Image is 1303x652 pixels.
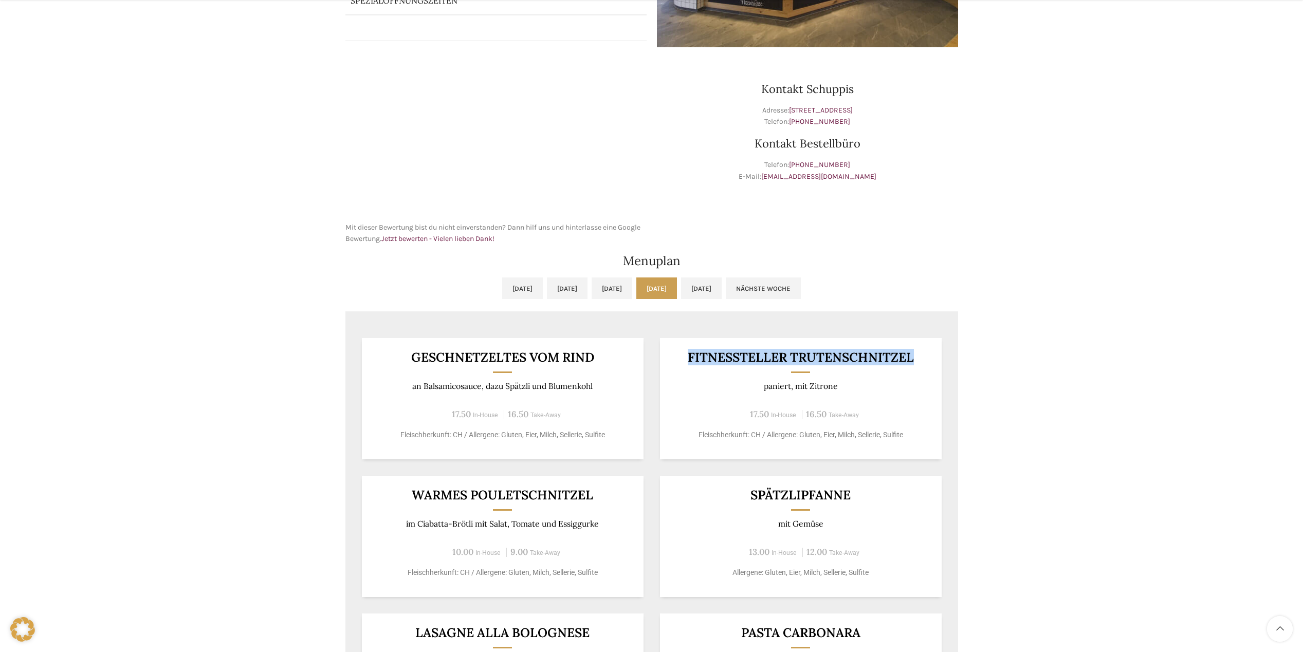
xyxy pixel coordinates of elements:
[789,160,850,169] a: [PHONE_NUMBER]
[374,430,631,440] p: Fleischherkunft: CH / Allergene: Gluten, Eier, Milch, Sellerie, Sulfite
[750,408,769,420] span: 17.50
[772,549,797,556] span: In-House
[381,234,494,243] a: Jetzt bewerten - Vielen lieben Dank!
[345,255,958,267] h2: Menuplan
[672,381,929,391] p: paniert, mit Zitrone
[672,430,929,440] p: Fleischherkunft: CH / Allergene: Gluten, Eier, Milch, Sellerie, Sulfite
[345,222,647,245] p: Mit dieser Bewertung bist du nicht einverstanden? Dann hilf uns und hinterlasse eine Google Bewer...
[374,489,631,501] h3: Warmes Pouletschnitzel
[789,117,850,126] a: [PHONE_NUMBER]
[547,277,588,299] a: [DATE]
[502,277,543,299] a: [DATE]
[510,546,528,557] span: 9.00
[672,351,929,364] h3: Fitnessteller Trutenschnitzel
[374,567,631,578] p: Fleischherkunft: CH / Allergene: Gluten, Milch, Sellerie, Sulfite
[657,105,958,128] p: Adresse: Telefon:
[761,172,876,181] a: [EMAIL_ADDRESS][DOMAIN_NAME]
[829,549,859,556] span: Take-Away
[452,408,471,420] span: 17.50
[345,58,647,212] iframe: schwyter schuppis
[374,626,631,639] h3: Lasagne alla Bolognese
[749,546,769,557] span: 13.00
[672,567,929,578] p: Allergene: Gluten, Eier, Milch, Sellerie, Sulfite
[530,549,560,556] span: Take-Away
[657,159,958,182] p: Telefon: E-Mail:
[508,408,528,420] span: 16.50
[473,412,498,419] span: In-House
[530,412,561,419] span: Take-Away
[657,138,958,149] h3: Kontakt Bestellbüro
[592,277,632,299] a: [DATE]
[672,626,929,639] h3: Pasta Carbonara
[672,519,929,529] p: mit Gemüse
[771,412,796,419] span: In-House
[475,549,501,556] span: In-House
[374,519,631,529] p: im Ciabatta-Brötli mit Salat, Tomate und Essiggurke
[374,351,631,364] h3: Geschnetzeltes vom Rind
[452,546,473,557] span: 10.00
[1267,616,1293,642] a: Scroll to top button
[374,381,631,391] p: an Balsamicosauce, dazu Spätzli und Blumenkohl
[672,489,929,501] h3: Spätzlipfanne
[636,277,677,299] a: [DATE]
[806,546,827,557] span: 12.00
[806,408,827,420] span: 16.50
[829,412,859,419] span: Take-Away
[726,277,801,299] a: Nächste Woche
[657,83,958,95] h3: Kontakt Schuppis
[681,277,722,299] a: [DATE]
[789,106,853,115] a: [STREET_ADDRESS]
